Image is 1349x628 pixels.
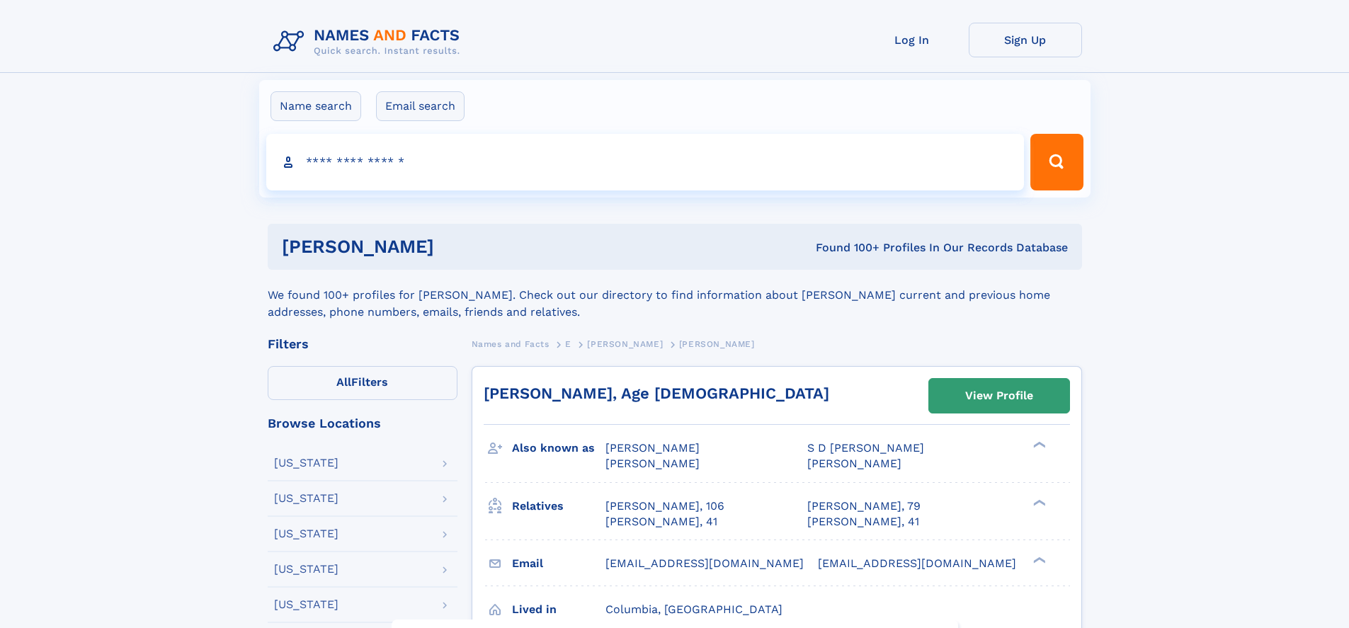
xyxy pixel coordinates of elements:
span: [PERSON_NAME] [679,339,755,349]
img: Logo Names and Facts [268,23,472,61]
label: Name search [271,91,361,121]
a: [PERSON_NAME], 106 [605,498,724,514]
h3: Email [512,552,605,576]
div: ❯ [1030,498,1047,507]
span: [PERSON_NAME] [605,441,700,455]
div: [US_STATE] [274,457,338,469]
span: [PERSON_NAME] [587,339,663,349]
div: [US_STATE] [274,528,338,539]
span: All [336,375,351,389]
div: We found 100+ profiles for [PERSON_NAME]. Check out our directory to find information about [PERS... [268,270,1082,321]
span: [PERSON_NAME] [605,457,700,470]
div: [US_STATE] [274,493,338,504]
a: View Profile [929,379,1069,413]
label: Email search [376,91,465,121]
a: [PERSON_NAME], 41 [605,514,717,530]
span: S D [PERSON_NAME] [807,441,924,455]
div: Browse Locations [268,417,457,430]
div: Filters [268,338,457,350]
h1: [PERSON_NAME] [282,238,625,256]
a: Names and Facts [472,335,550,353]
span: [PERSON_NAME] [807,457,901,470]
a: [PERSON_NAME], Age [DEMOGRAPHIC_DATA] [484,384,829,402]
span: Columbia, [GEOGRAPHIC_DATA] [605,603,782,616]
div: View Profile [965,379,1033,412]
h3: Lived in [512,598,605,622]
a: E [565,335,571,353]
span: [EMAIL_ADDRESS][DOMAIN_NAME] [818,556,1016,570]
a: [PERSON_NAME] [587,335,663,353]
a: [PERSON_NAME], 41 [807,514,919,530]
span: [EMAIL_ADDRESS][DOMAIN_NAME] [605,556,804,570]
label: Filters [268,366,457,400]
input: search input [266,134,1025,190]
button: Search Button [1030,134,1083,190]
span: E [565,339,571,349]
a: Sign Up [969,23,1082,57]
a: [PERSON_NAME], 79 [807,498,921,514]
a: Log In [855,23,969,57]
h3: Relatives [512,494,605,518]
div: [US_STATE] [274,564,338,575]
div: ❯ [1030,440,1047,450]
div: [US_STATE] [274,599,338,610]
div: ❯ [1030,555,1047,564]
h3: Also known as [512,436,605,460]
div: Found 100+ Profiles In Our Records Database [625,240,1068,256]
